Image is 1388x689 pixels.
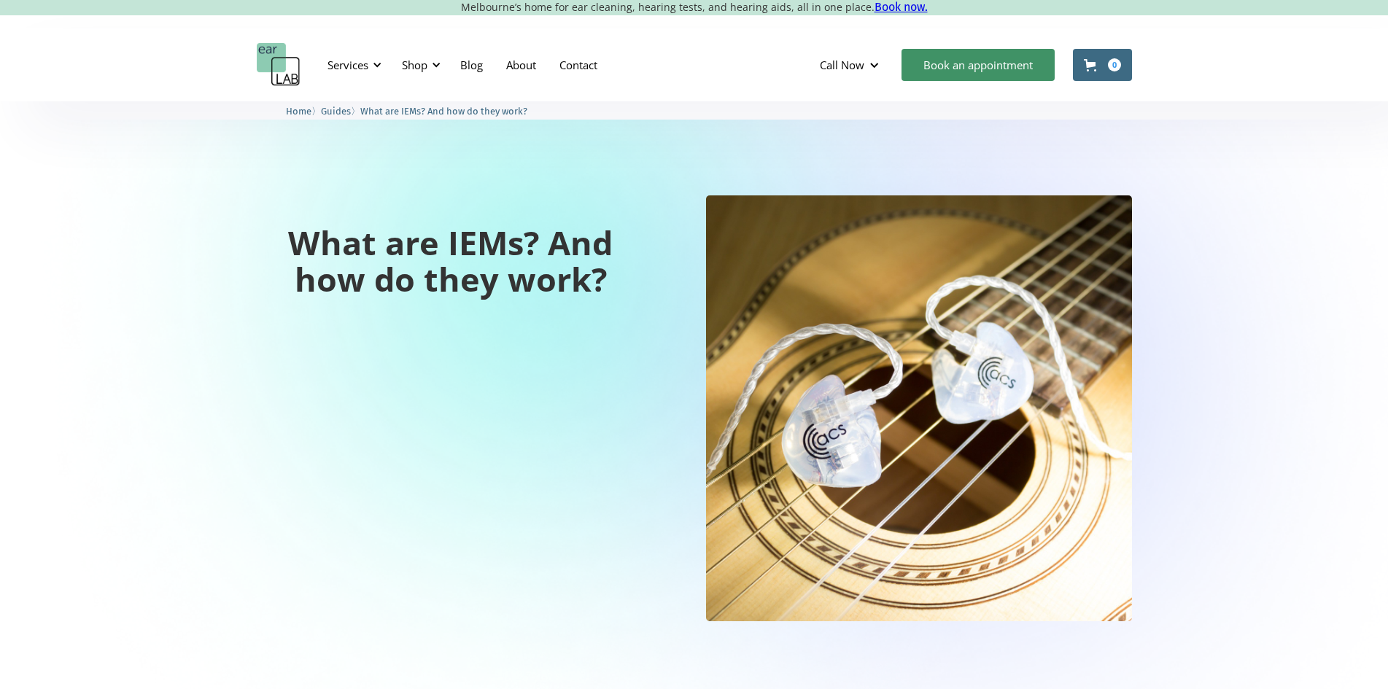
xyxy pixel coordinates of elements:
div: 0 [1108,58,1121,71]
a: Open cart [1073,49,1132,81]
a: What are IEMs? And how do they work? [360,104,527,117]
img: What are IEMs? And how do they work? [706,195,1132,621]
a: Blog [449,44,495,86]
li: 〉 [286,104,321,119]
li: 〉 [321,104,360,119]
a: About [495,44,548,86]
div: Shop [402,58,427,72]
div: Call Now [820,58,864,72]
span: Home [286,106,311,117]
div: Services [327,58,368,72]
a: Book an appointment [902,49,1055,81]
span: Guides [321,106,351,117]
a: Guides [321,104,351,117]
span: What are IEMs? And how do they work? [360,106,527,117]
h1: What are IEMs? And how do they work? [257,225,645,297]
a: Contact [548,44,609,86]
a: Home [286,104,311,117]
